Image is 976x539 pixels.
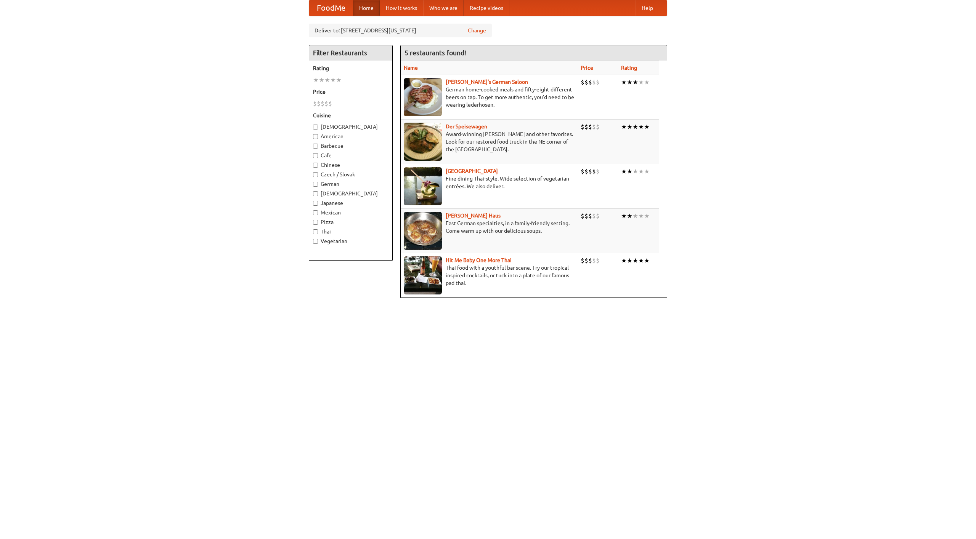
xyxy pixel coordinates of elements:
li: ★ [632,256,638,265]
li: $ [588,212,592,220]
img: speisewagen.jpg [404,123,442,161]
li: ★ [644,78,650,86]
li: ★ [621,123,627,131]
label: Japanese [313,199,388,207]
li: $ [592,167,596,176]
li: ★ [632,167,638,176]
label: [DEMOGRAPHIC_DATA] [313,190,388,197]
li: ★ [621,78,627,86]
label: Barbecue [313,142,388,150]
li: $ [321,99,324,108]
p: German home-cooked meals and fifty-eight different beers on tap. To get more authentic, you'd nee... [404,86,575,109]
a: [GEOGRAPHIC_DATA] [446,168,498,174]
li: $ [584,78,588,86]
li: $ [584,167,588,176]
li: ★ [621,167,627,176]
li: ★ [644,256,650,265]
p: Thai food with a youthful bar scene. Try our tropical inspired cocktails, or tuck into a plate of... [404,264,575,287]
li: $ [592,212,596,220]
a: Change [468,27,486,34]
li: $ [592,123,596,131]
label: Czech / Slovak [313,171,388,178]
p: East German specialties, in a family-friendly setting. Come warm up with our delicious soups. [404,219,575,235]
li: ★ [324,76,330,84]
input: German [313,182,318,187]
li: $ [584,256,588,265]
h5: Price [313,88,388,96]
label: Pizza [313,218,388,226]
li: $ [588,256,592,265]
label: Thai [313,228,388,235]
label: [DEMOGRAPHIC_DATA] [313,123,388,131]
a: Home [353,0,380,16]
img: esthers.jpg [404,78,442,116]
label: German [313,180,388,188]
li: $ [581,78,584,86]
input: Thai [313,229,318,234]
input: Japanese [313,201,318,206]
li: ★ [336,76,342,84]
input: [DEMOGRAPHIC_DATA] [313,191,318,196]
h5: Rating [313,64,388,72]
img: babythai.jpg [404,256,442,294]
a: FoodMe [309,0,353,16]
li: ★ [638,78,644,86]
a: Der Speisewagen [446,123,487,130]
li: $ [596,256,600,265]
h5: Cuisine [313,112,388,119]
li: $ [592,256,596,265]
a: Price [581,65,593,71]
label: American [313,133,388,140]
li: $ [588,123,592,131]
input: Cafe [313,153,318,158]
li: $ [596,123,600,131]
input: Vegetarian [313,239,318,244]
li: ★ [638,123,644,131]
a: Who we are [423,0,464,16]
label: Vegetarian [313,237,388,245]
img: satay.jpg [404,167,442,205]
a: Recipe videos [464,0,509,16]
li: ★ [632,212,638,220]
li: $ [313,99,317,108]
li: ★ [627,78,632,86]
b: [PERSON_NAME]'s German Saloon [446,79,528,85]
input: Mexican [313,210,318,215]
li: ★ [627,256,632,265]
li: ★ [644,167,650,176]
li: ★ [627,167,632,176]
div: Deliver to: [STREET_ADDRESS][US_STATE] [309,24,492,37]
li: ★ [632,123,638,131]
input: American [313,134,318,139]
a: Help [636,0,659,16]
li: ★ [627,212,632,220]
li: $ [581,212,584,220]
a: How it works [380,0,423,16]
label: Mexican [313,209,388,216]
label: Chinese [313,161,388,169]
li: ★ [330,76,336,84]
a: Hit Me Baby One More Thai [446,257,512,263]
input: Pizza [313,220,318,225]
li: ★ [644,212,650,220]
li: $ [596,167,600,176]
li: ★ [638,256,644,265]
li: $ [317,99,321,108]
h4: Filter Restaurants [309,45,392,61]
li: ★ [638,212,644,220]
ng-pluralize: 5 restaurants found! [405,49,466,56]
a: Rating [621,65,637,71]
li: ★ [319,76,324,84]
li: $ [596,212,600,220]
li: ★ [638,167,644,176]
p: Award-winning [PERSON_NAME] and other favorites. Look for our restored food truck in the NE corne... [404,130,575,153]
li: $ [584,123,588,131]
p: Fine dining Thai-style. Wide selection of vegetarian entrées. We also deliver. [404,175,575,190]
li: $ [581,167,584,176]
li: $ [581,256,584,265]
li: $ [581,123,584,131]
li: $ [596,78,600,86]
li: ★ [621,256,627,265]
